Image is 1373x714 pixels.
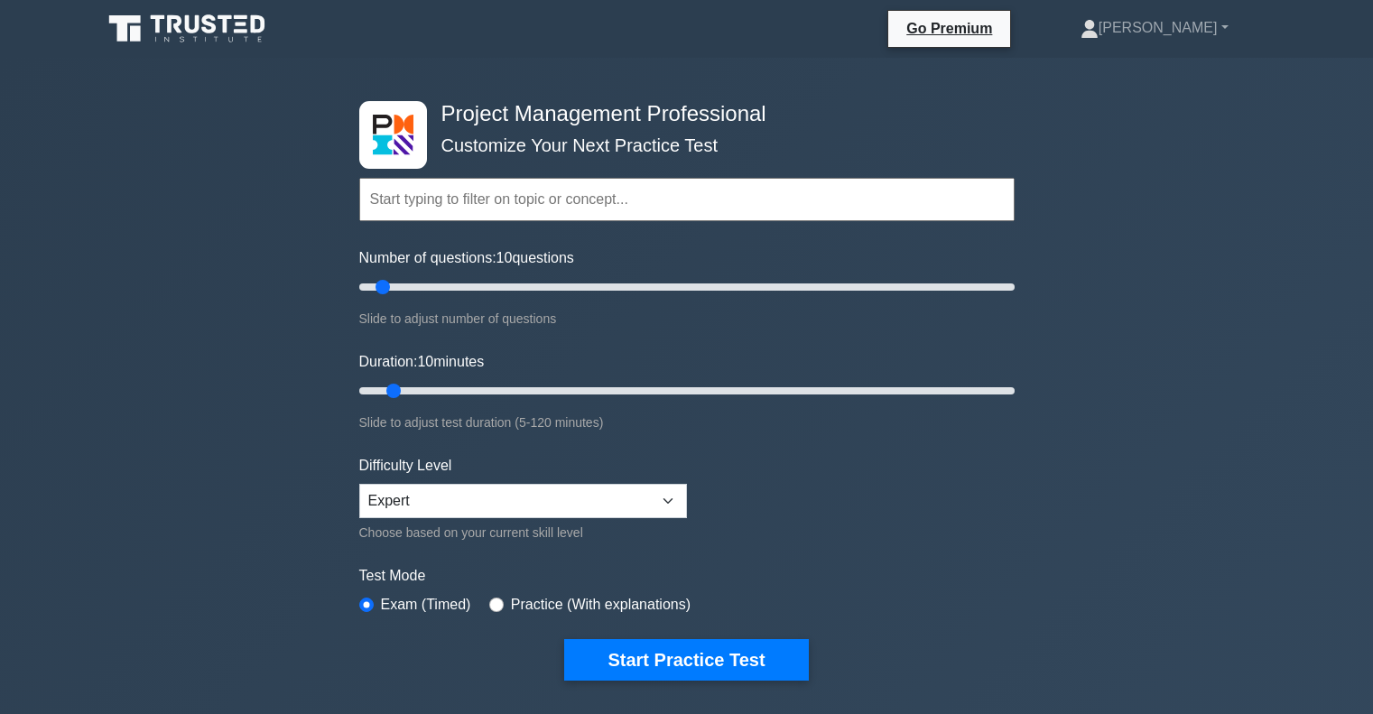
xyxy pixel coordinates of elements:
[359,247,574,269] label: Number of questions: questions
[359,351,485,373] label: Duration: minutes
[895,17,1003,40] a: Go Premium
[359,565,1015,587] label: Test Mode
[511,594,691,616] label: Practice (With explanations)
[1037,10,1272,46] a: [PERSON_NAME]
[359,412,1015,433] div: Slide to adjust test duration (5-120 minutes)
[359,455,452,477] label: Difficulty Level
[359,522,687,543] div: Choose based on your current skill level
[434,101,926,127] h4: Project Management Professional
[359,308,1015,329] div: Slide to adjust number of questions
[359,178,1015,221] input: Start typing to filter on topic or concept...
[564,639,808,681] button: Start Practice Test
[417,354,433,369] span: 10
[496,250,513,265] span: 10
[381,594,471,616] label: Exam (Timed)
